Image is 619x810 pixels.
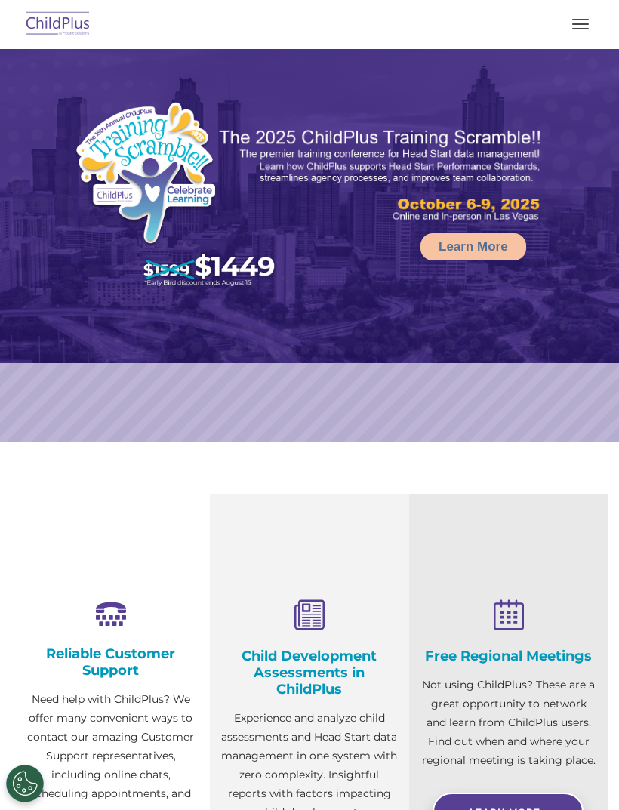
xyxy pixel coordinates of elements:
[420,676,596,770] p: Not using ChildPlus? These are a great opportunity to network and learn from ChildPlus users. Fin...
[420,648,596,664] h4: Free Regional Meetings
[6,765,44,802] button: Cookies Settings
[544,738,619,810] iframe: Chat Widget
[23,7,94,42] img: ChildPlus by Procare Solutions
[23,645,199,679] h4: Reliable Customer Support
[420,233,526,260] a: Learn More
[221,648,397,698] h4: Child Development Assessments in ChildPlus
